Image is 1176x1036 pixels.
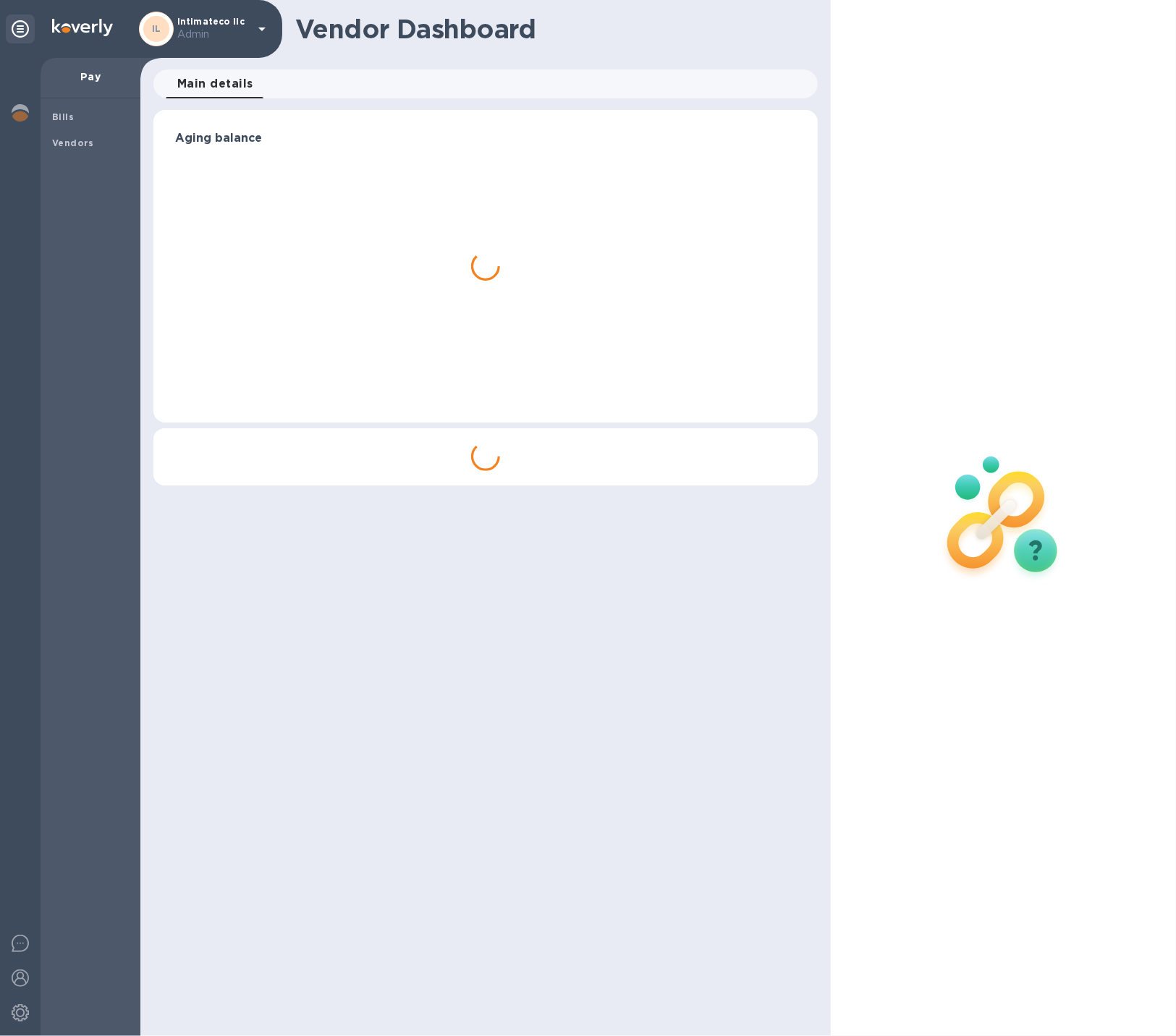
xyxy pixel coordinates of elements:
[52,19,113,36] img: Logo
[6,14,35,43] div: Unpin categories
[175,132,796,145] h3: Aging balance
[52,69,129,84] p: Pay
[177,27,250,42] p: Admin
[52,137,94,148] b: Vendors
[177,74,253,94] span: Main details
[52,111,74,122] b: Bills
[177,17,250,42] p: Intimateco llc
[152,23,161,34] b: IL
[295,14,808,44] h1: Vendor Dashboard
